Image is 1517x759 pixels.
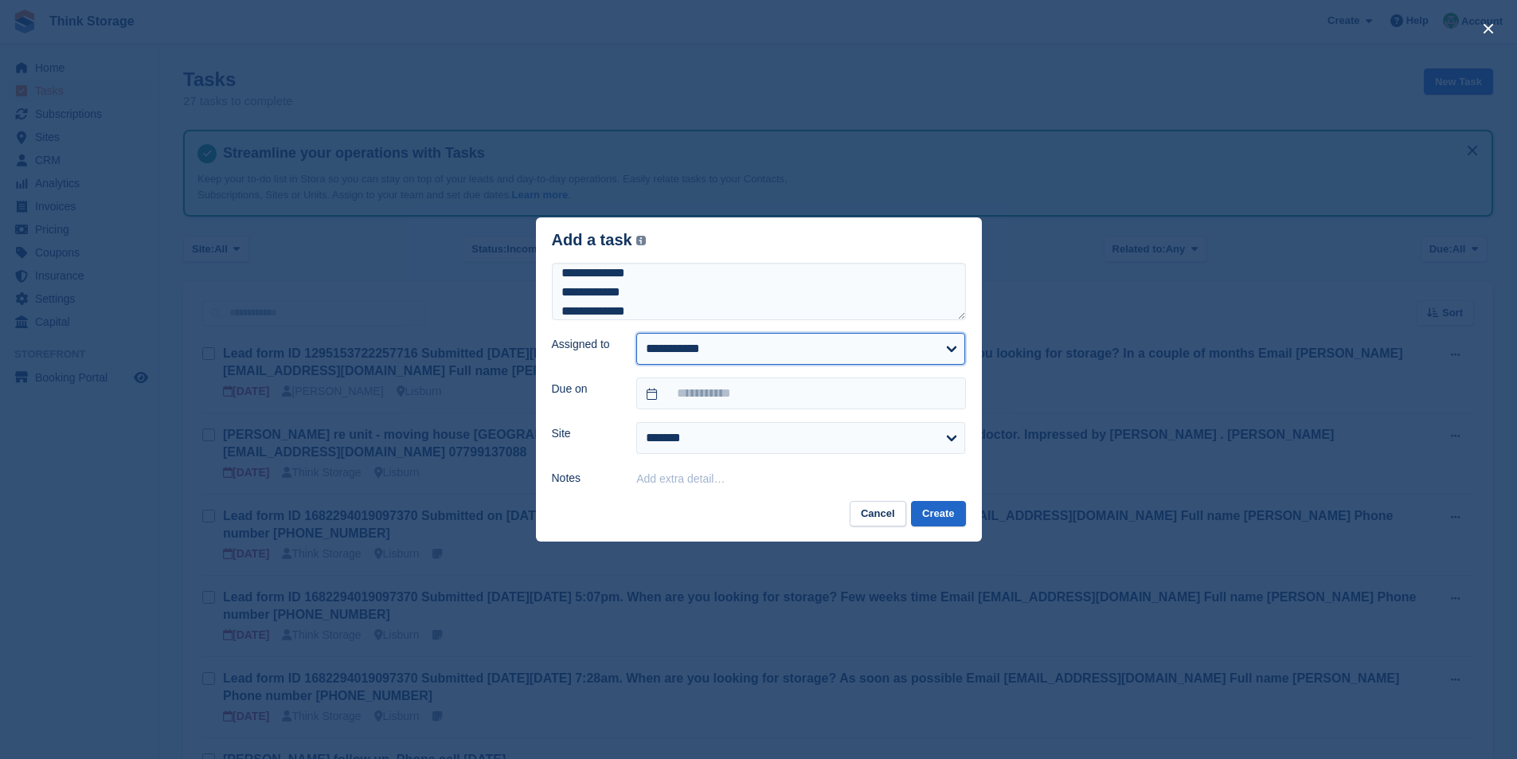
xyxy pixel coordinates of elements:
[850,501,906,527] button: Cancel
[552,336,618,353] label: Assigned to
[636,472,725,485] button: Add extra detail…
[636,236,646,245] img: icon-info-grey-7440780725fd019a000dd9b08b2336e03edf1995a4989e88bcd33f0948082b44.svg
[552,425,618,442] label: Site
[552,470,618,487] label: Notes
[911,501,965,527] button: Create
[552,381,618,397] label: Due on
[552,231,647,249] div: Add a task
[1476,16,1501,41] button: close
